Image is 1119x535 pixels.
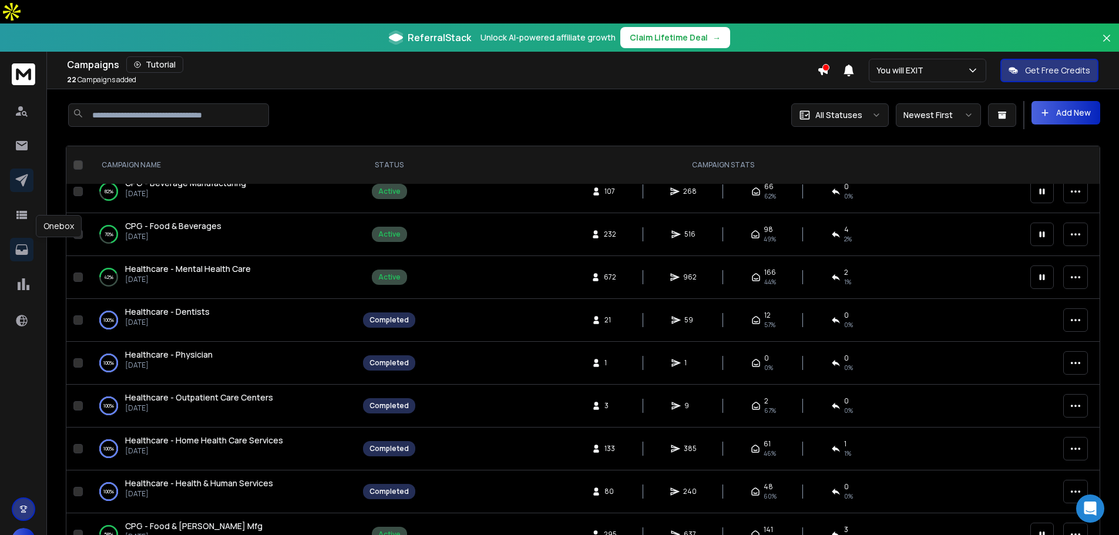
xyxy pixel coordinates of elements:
p: 42 % [104,271,113,283]
p: [DATE] [125,275,251,284]
span: 1 [684,358,696,368]
div: Open Intercom Messenger [1076,494,1104,523]
span: CPG - Food & [PERSON_NAME] Mfg [125,520,263,531]
td: 70%CPG - Food & Beverages[DATE] [88,213,356,256]
div: Completed [369,358,409,368]
p: [DATE] [125,189,246,198]
span: 60 % [764,492,777,501]
span: 0 % [844,406,853,415]
th: CAMPAIGN STATS [422,146,1023,184]
span: 62 % [764,191,776,201]
td: 42%Healthcare - Mental Health Care[DATE] [88,256,356,299]
td: 100%Healthcare - Physician[DATE] [88,342,356,385]
div: Completed [369,444,409,453]
span: 2 [844,268,848,277]
span: 516 [684,230,696,239]
div: Completed [369,401,409,410]
span: 107 [604,187,616,196]
div: Onebox [36,215,82,237]
button: Get Free Credits [1000,59,1098,82]
span: 48 [764,482,773,492]
span: 0 [844,482,849,492]
span: 166 [764,268,776,277]
button: Newest First [896,103,981,127]
div: Completed [369,487,409,496]
button: Close banner [1099,31,1114,59]
span: 0 % [844,320,853,329]
a: CPG - Food & [PERSON_NAME] Mfg [125,520,263,532]
p: [DATE] [125,446,283,456]
p: [DATE] [125,361,213,370]
p: Unlock AI-powered affiliate growth [480,32,616,43]
th: CAMPAIGN NAME [88,146,356,184]
span: ReferralStack [408,31,471,45]
td: 100%Healthcare - Home Health Care Services[DATE] [88,428,356,470]
span: Healthcare - Mental Health Care [125,263,251,274]
span: → [713,32,721,43]
th: STATUS [356,146,422,184]
span: 44 % [764,277,776,287]
p: 82 % [105,186,113,197]
p: [DATE] [125,318,210,327]
p: 100 % [103,443,114,455]
p: [DATE] [125,403,273,413]
div: Campaigns [67,56,817,73]
span: 0 [844,182,849,191]
span: 9 [684,401,696,410]
a: Healthcare - Dentists [125,306,210,318]
button: Tutorial [126,56,183,73]
a: Healthcare - Mental Health Care [125,263,251,275]
span: 49 % [764,234,776,244]
div: Active [378,230,401,239]
p: 70 % [105,228,113,240]
span: 67 % [764,406,776,415]
td: 82%CPG - Beverage Manufacturing[DATE] [88,170,356,213]
a: CPG - Food & Beverages [125,220,221,232]
div: Active [378,272,401,282]
span: 61 [764,439,771,449]
span: 1 [844,439,846,449]
span: 0 [844,396,849,406]
span: 0 % [764,363,773,372]
span: 98 [764,225,773,234]
span: 1 % [844,277,851,287]
td: 100%Healthcare - Outpatient Care Centers[DATE] [88,385,356,428]
p: 100 % [103,486,114,497]
span: 57 % [764,320,775,329]
span: Healthcare - Dentists [125,306,210,317]
span: 0 [844,311,849,320]
span: 59 [684,315,696,325]
span: 3 [844,525,848,534]
button: Claim Lifetime Deal→ [620,27,730,48]
span: 0 [764,354,769,363]
span: 3 [604,401,616,410]
td: 100%Healthcare - Health & Human Services[DATE] [88,470,356,513]
span: 21 [604,315,616,325]
span: 672 [604,272,616,282]
p: All Statuses [815,109,862,121]
a: Healthcare - Outpatient Care Centers [125,392,273,403]
div: Completed [369,315,409,325]
span: 66 [764,182,774,191]
span: 2 [764,396,768,406]
span: 2 % [844,234,852,244]
p: You will EXIT [876,65,928,76]
td: 100%Healthcare - Dentists[DATE] [88,299,356,342]
span: 22 [67,75,76,85]
button: Add New [1031,101,1100,125]
span: 268 [683,187,697,196]
span: 12 [764,311,771,320]
span: 1 % [844,449,851,458]
a: Healthcare - Home Health Care Services [125,435,283,446]
span: 4 [844,225,849,234]
p: 100 % [103,357,114,369]
span: 240 [683,487,697,496]
p: Campaigns added [67,75,136,85]
span: 133 [604,444,616,453]
span: 0 % [844,492,853,501]
a: Healthcare - Health & Human Services [125,477,273,489]
div: Active [378,187,401,196]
